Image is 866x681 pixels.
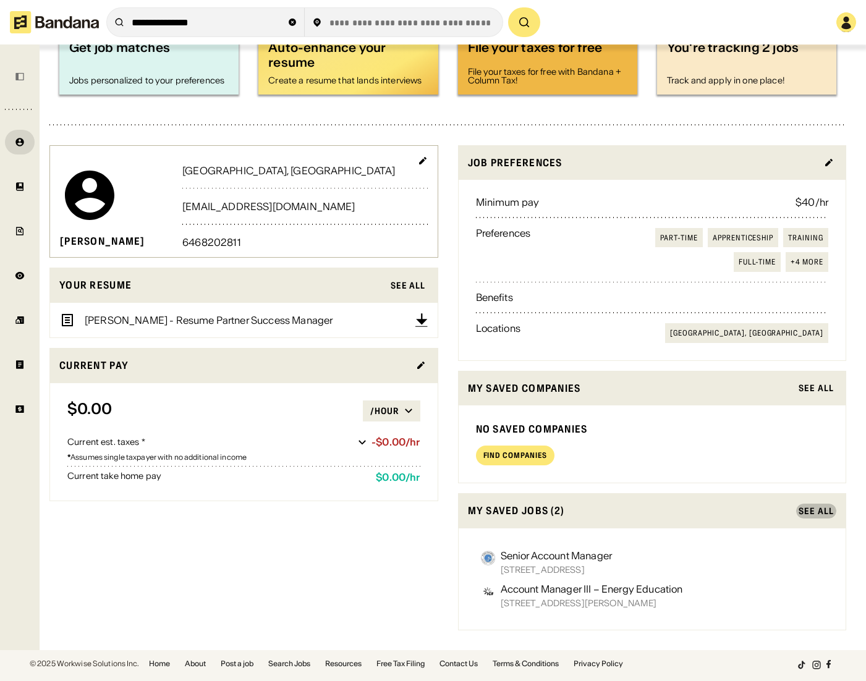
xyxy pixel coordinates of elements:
div: No saved companies [476,423,829,436]
div: See All [799,384,834,392]
div: $0.00 [67,400,363,421]
div: Part-time [660,233,698,243]
img: Bandana logotype [10,11,99,33]
a: Free Tax Filing [376,660,425,667]
div: Minimum pay [476,197,540,207]
img: A-Tech Consulting logo [481,551,496,565]
a: Post a job [221,660,253,667]
div: Account Manager III – Energy Education [501,584,683,594]
div: See All [799,507,834,515]
div: Assumes single taxpayer with no additional income [67,454,420,461]
div: /hour [370,405,399,417]
div: Your resume [59,277,383,293]
div: $40/hr [796,197,828,207]
img: ICF logo [481,584,496,599]
div: 6468202811 [182,237,427,247]
div: You're tracking 2 jobs [667,39,826,71]
div: [PERSON_NAME] [60,235,145,248]
div: Full-time [739,257,776,267]
div: My saved companies [468,381,792,396]
div: -$0.00/hr [371,436,420,448]
div: File your taxes for free with Bandana + Column Tax! [468,67,627,85]
div: Current Pay [59,358,409,373]
div: Get job matches [69,39,229,71]
a: A-Tech Consulting logoSenior Account Manager[STREET_ADDRESS] [476,546,829,579]
div: Senior Account Manager [501,551,613,560]
div: File your taxes for free [468,39,627,62]
div: Preferences [476,228,531,272]
a: Contact Us [439,660,478,667]
div: [GEOGRAPHIC_DATA], [GEOGRAPHIC_DATA] [670,328,823,338]
div: +4 more [791,257,823,267]
div: Auto-enhance your resume [268,39,428,71]
div: My saved jobs (2) [468,503,792,518]
div: Current take home pay [67,472,366,483]
div: Create a resume that lands interviews [268,76,428,85]
div: Current est. taxes * [67,436,353,449]
div: Training [788,233,823,243]
div: © 2025 Workwise Solutions Inc. [30,660,139,667]
div: Locations [476,323,520,343]
a: Home [149,660,170,667]
div: Job preferences [468,155,817,171]
div: [EMAIL_ADDRESS][DOMAIN_NAME] [182,201,427,211]
div: Jobs personalized to your preferences [69,76,229,85]
a: Resources [325,660,362,667]
a: Terms & Conditions [493,660,559,667]
a: Search Jobs [268,660,310,667]
div: [STREET_ADDRESS][PERSON_NAME] [501,599,683,607]
div: $0.00 / hr [376,472,420,483]
div: [STREET_ADDRESS] [501,565,613,574]
div: Find companies [483,452,547,459]
div: See All [391,281,426,290]
div: Benefits [476,292,513,302]
div: [GEOGRAPHIC_DATA], [GEOGRAPHIC_DATA] [182,166,427,176]
a: Privacy Policy [574,660,623,667]
a: About [185,660,206,667]
a: ICF logoAccount Manager III – Energy Education[STREET_ADDRESS][PERSON_NAME] [476,579,829,612]
div: Track and apply in one place! [667,76,826,85]
div: [PERSON_NAME] - Resume Partner Success Manager [85,315,333,325]
div: Apprenticeship [713,233,773,243]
